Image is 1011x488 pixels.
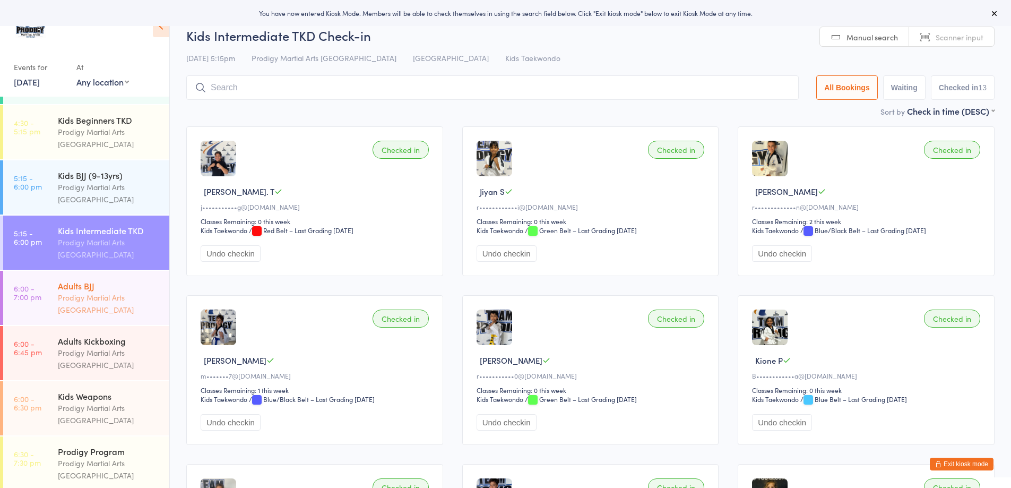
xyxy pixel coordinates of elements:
div: r••••••••••••i@[DOMAIN_NAME] [477,202,708,211]
div: r•••••••••••••n@[DOMAIN_NAME] [752,202,983,211]
div: Adults BJJ [58,280,160,292]
span: / Blue Belt – Last Grading [DATE] [800,395,907,404]
div: Kids Taekwondo [477,226,523,235]
div: Kids Taekwondo [752,226,799,235]
span: / Red Belt – Last Grading [DATE] [249,226,353,235]
a: 4:30 -5:15 pmKids Beginners TKDProdigy Martial Arts [GEOGRAPHIC_DATA] [3,105,169,159]
div: Kids Beginners TKD [58,114,160,126]
button: Undo checkin [752,414,812,431]
div: Prodigy Martial Arts [GEOGRAPHIC_DATA] [58,292,160,316]
div: Kids Weapons [58,390,160,402]
span: Kione P [755,355,783,366]
div: Checked in [648,141,704,159]
div: Classes Remaining: 0 this week [201,217,432,226]
img: image1725518854.png [752,310,788,345]
div: Checked in [924,141,980,159]
button: Undo checkin [201,414,261,431]
time: 5:15 - 6:00 pm [14,174,42,191]
a: 5:15 -6:00 pmKids Intermediate TKDProdigy Martial Arts [GEOGRAPHIC_DATA] [3,216,169,270]
div: Prodigy Martial Arts [GEOGRAPHIC_DATA] [58,181,160,206]
time: 4:30 - 5:15 pm [14,118,40,135]
h2: Kids Intermediate TKD Check-in [186,27,995,44]
span: / Blue/Black Belt – Last Grading [DATE] [800,226,926,235]
time: 6:30 - 7:30 pm [14,450,41,467]
span: Kids Taekwondo [505,53,560,63]
div: j•••••••••••g@[DOMAIN_NAME] [201,202,432,211]
div: Prodigy Martial Arts [GEOGRAPHIC_DATA] [58,126,160,150]
div: Prodigy Program [58,446,160,457]
img: Prodigy Martial Arts Seven Hills [11,8,50,48]
div: At [76,58,129,76]
button: Undo checkin [752,245,812,262]
div: Prodigy Martial Arts [GEOGRAPHIC_DATA] [58,236,160,261]
img: image1730269300.png [477,310,512,345]
div: Classes Remaining: 0 this week [477,217,708,226]
div: Prodigy Martial Arts [GEOGRAPHIC_DATA] [58,402,160,426]
button: Exit kiosk mode [930,458,993,470]
time: 5:15 - 6:00 pm [14,229,42,246]
div: Classes Remaining: 2 this week [752,217,983,226]
button: All Bookings [816,75,878,100]
div: 13 [978,83,987,92]
div: Kids Taekwondo [201,395,247,404]
button: Undo checkin [201,245,261,262]
span: / Green Belt – Last Grading [DATE] [525,226,637,235]
div: Kids Intermediate TKD [58,225,160,236]
div: Adults Kickboxing [58,335,160,347]
button: Waiting [883,75,926,100]
span: Scanner input [936,32,983,42]
div: Prodigy Martial Arts [GEOGRAPHIC_DATA] [58,457,160,482]
span: [GEOGRAPHIC_DATA] [413,53,489,63]
div: r•••••••••••0@[DOMAIN_NAME] [477,371,708,380]
img: image1703131682.png [201,141,236,176]
a: 5:15 -6:00 pmKids BJJ (9-13yrs)Prodigy Martial Arts [GEOGRAPHIC_DATA] [3,160,169,215]
div: B••••••••••••a@[DOMAIN_NAME] [752,371,983,380]
span: [DATE] 5:15pm [186,53,235,63]
div: Check in time (DESC) [907,105,995,117]
span: / Green Belt – Last Grading [DATE] [525,395,637,404]
div: Checked in [373,310,429,328]
a: [DATE] [14,76,40,88]
div: Kids BJJ (9-13yrs) [58,169,160,181]
span: Jiyan S [480,186,505,197]
div: m•••••••7@[DOMAIN_NAME] [201,371,432,380]
span: [PERSON_NAME] [755,186,818,197]
input: Search [186,75,799,100]
div: Prodigy Martial Arts [GEOGRAPHIC_DATA] [58,347,160,371]
a: 6:00 -7:00 pmAdults BJJProdigy Martial Arts [GEOGRAPHIC_DATA] [3,271,169,325]
span: [PERSON_NAME]. T [204,186,274,197]
button: Undo checkin [477,414,537,431]
div: Checked in [373,141,429,159]
img: image1714460563.png [477,141,512,176]
div: Kids Taekwondo [752,395,799,404]
div: Checked in [924,310,980,328]
span: [PERSON_NAME] [480,355,542,366]
span: Manual search [846,32,898,42]
div: Classes Remaining: 1 this week [201,386,432,395]
a: 6:00 -6:30 pmKids WeaponsProdigy Martial Arts [GEOGRAPHIC_DATA] [3,381,169,435]
img: image1712212671.png [752,141,788,176]
div: Events for [14,58,66,76]
time: 6:00 - 7:00 pm [14,284,41,301]
div: Kids Taekwondo [477,395,523,404]
button: Undo checkin [477,245,537,262]
div: You have now entered Kiosk Mode. Members will be able to check themselves in using the search fie... [17,8,994,18]
time: 6:00 - 6:45 pm [14,339,42,356]
div: Any location [76,76,129,88]
div: Classes Remaining: 0 this week [477,386,708,395]
span: [PERSON_NAME] [204,355,266,366]
span: / Blue/Black Belt – Last Grading [DATE] [249,395,375,404]
div: Kids Taekwondo [201,226,247,235]
span: Prodigy Martial Arts [GEOGRAPHIC_DATA] [252,53,396,63]
div: Classes Remaining: 0 this week [752,386,983,395]
a: 6:00 -6:45 pmAdults KickboxingProdigy Martial Arts [GEOGRAPHIC_DATA] [3,326,169,380]
div: Checked in [648,310,704,328]
img: image1745632984.png [201,310,236,345]
label: Sort by [880,106,905,117]
button: Checked in13 [931,75,995,100]
time: 6:00 - 6:30 pm [14,395,41,412]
